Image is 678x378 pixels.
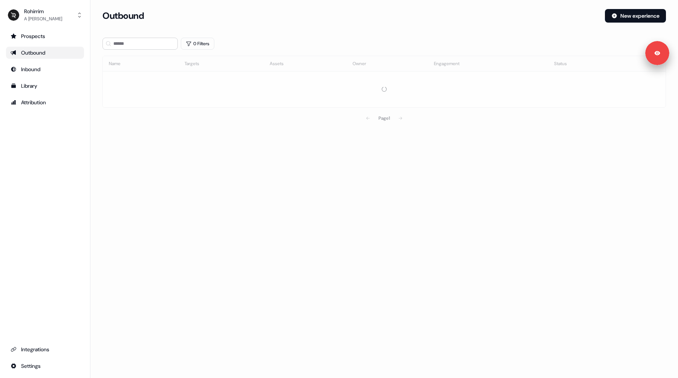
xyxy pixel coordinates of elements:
div: Outbound [11,49,79,56]
a: Go to integrations [6,343,84,355]
a: Go to integrations [6,360,84,372]
div: Attribution [11,99,79,106]
h3: Outbound [102,10,144,21]
div: Prospects [11,32,79,40]
a: Go to prospects [6,30,84,42]
div: Rohirrim [24,8,62,15]
a: Go to outbound experience [6,47,84,59]
div: Inbound [11,66,79,73]
div: Library [11,82,79,90]
button: New experience [605,9,666,23]
div: Settings [11,362,79,370]
button: 0 Filters [181,38,214,50]
button: RohirrimA [PERSON_NAME] [6,6,84,24]
a: Go to Inbound [6,63,84,75]
a: Go to templates [6,80,84,92]
div: Integrations [11,346,79,353]
div: A [PERSON_NAME] [24,15,62,23]
a: Go to attribution [6,96,84,108]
